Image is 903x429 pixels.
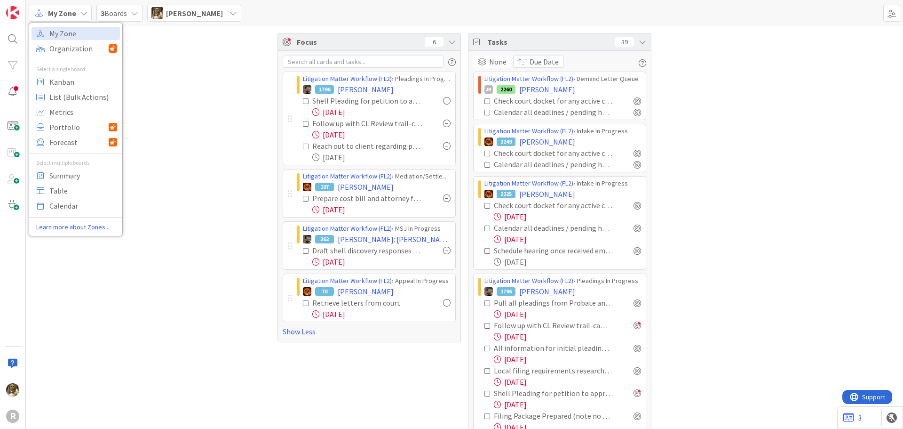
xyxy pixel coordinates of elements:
a: Calendar [32,199,120,212]
div: Check court docket for any active cases: Pull all existing documents and put in case pleading fol... [494,95,613,106]
img: MW [303,85,311,94]
div: 1796 [315,85,334,94]
div: 107 [315,183,334,191]
div: [DATE] [494,211,641,222]
div: Select a single board [29,65,122,73]
img: MW [484,287,493,296]
div: Shell Pleading for petition to approve of distribution - created by paralegal [494,388,613,399]
div: [DATE] [494,234,641,245]
div: 39 [615,37,634,47]
span: Summary [49,169,117,183]
div: [DATE] [494,399,641,410]
span: Support [20,1,43,13]
a: My Zone [32,27,120,40]
span: Due Date [530,56,559,67]
span: Forecast [49,135,109,149]
div: › MSJ In Progress [303,224,451,234]
div: Local filing requirements researched from County SLR + Noted in applicable places [494,365,613,376]
a: Litigation Matter Workflow (FL2) [303,224,392,233]
a: Learn more about Zones... [29,222,122,232]
a: Table [32,184,120,197]
span: Boards [101,8,127,19]
div: [DATE] [312,129,451,140]
span: [PERSON_NAME] [338,286,394,297]
span: [PERSON_NAME] [338,181,394,193]
a: Litigation Matter Workflow (FL2) [303,74,392,83]
div: › Intake In Progress [484,178,641,188]
span: Kanban [49,75,117,89]
div: All information for initial pleading obtained - [494,342,613,354]
a: Forecast [32,136,120,149]
div: › Pleadings In Progress [484,276,641,286]
span: Calendar [49,199,117,213]
span: Table [49,184,117,198]
span: [PERSON_NAME] [519,188,575,200]
div: 2225 [497,190,515,198]
div: 6 [425,37,444,47]
div: 362 [315,235,334,243]
span: [PERSON_NAME]: [PERSON_NAME] Abuse Claim [338,234,451,245]
div: Select multiple boards [29,159,122,167]
div: JM [484,85,493,94]
div: Reach out to client regarding psych records [312,140,422,152]
div: Filing Package Prepared (note no of copies, cover sheet, etc.) + Filing Fee Noted [494,410,613,421]
span: None [489,56,507,67]
a: Litigation Matter Workflow (FL2) [484,74,573,83]
span: My Zone [48,8,76,19]
img: TR [484,190,493,198]
img: TR [484,138,493,146]
div: Schedule hearing once received email from [PERSON_NAME] [494,245,613,256]
div: [DATE] [494,256,641,267]
a: Kanban [32,75,120,89]
input: Search all cards and tasks... [283,56,444,68]
a: Litigation Matter Workflow (FL2) [484,276,573,285]
div: [DATE] [494,354,641,365]
div: › Demand Letter Queue [484,74,641,84]
img: Visit kanbanzone.com [6,6,19,19]
span: [PERSON_NAME] [519,286,575,297]
div: [DATE] [494,376,641,388]
div: [DATE] [312,152,451,163]
div: › Pleadings In Progress [303,74,451,84]
span: Metrics [49,105,117,119]
div: Shell Pleading for petition to approve of distribution - created by paralegal [312,95,422,106]
div: [DATE] [312,204,451,215]
div: Calendar all deadlines / pending hearings / etc. Update "Next Deadline" field on this card [494,222,613,234]
a: Litigation Matter Workflow (FL2) [484,127,573,135]
div: R [6,410,19,423]
a: Show Less [283,326,456,337]
img: DG [151,7,163,19]
div: 1796 [497,287,515,296]
a: Litigation Matter Workflow (FL2) [303,172,392,180]
div: Calendar all deadlines / pending hearings / etc. Update "Next Deadline" field on this card [494,159,613,170]
a: 3 [843,412,862,423]
a: Litigation Matter Workflow (FL2) [303,276,392,285]
div: [DATE] [494,331,641,342]
div: Calendar all deadlines / pending hearings / etc. Update "Next Deadline" field on this card [494,106,613,118]
div: Prepare cost bill and attorney fee petition for the contract case pursuant to ORCP 68 - Deadline ... [312,193,422,204]
div: [DATE] [312,308,451,320]
span: Tasks [487,36,610,48]
div: › Intake In Progress [484,126,641,136]
div: Check court docket for any active cases: Pull all existing documents and put in case pleading fol... [494,147,613,159]
span: [PERSON_NAME] [519,84,575,95]
b: 3 [101,8,104,18]
span: [PERSON_NAME] [166,8,223,19]
span: [PERSON_NAME] [338,84,394,95]
img: TR [303,287,311,296]
div: › Appeal In Progress [303,276,451,286]
img: DG [6,383,19,397]
a: Metrics [32,105,120,119]
a: List (Bulk Actions) [32,90,120,104]
div: Pull all pleadings from Probate and Contempt matters. Provide Contempt orders to [PERSON_NAME]. [494,297,613,308]
div: Draft shell discovery responses (check dropbox for docs) [312,245,422,256]
div: Check court docket for any active cases: Pull all existing documents and put in case pleading fol... [494,200,613,211]
span: Focus [297,36,417,48]
img: TR [303,183,311,191]
div: Follow up with CL Review trail-cam footage for evidence of harassment [312,118,422,129]
div: 70 [315,287,334,296]
a: Summary [32,169,120,182]
div: 2260 [497,85,515,94]
button: Due Date [513,56,564,68]
span: List (Bulk Actions) [49,90,117,104]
